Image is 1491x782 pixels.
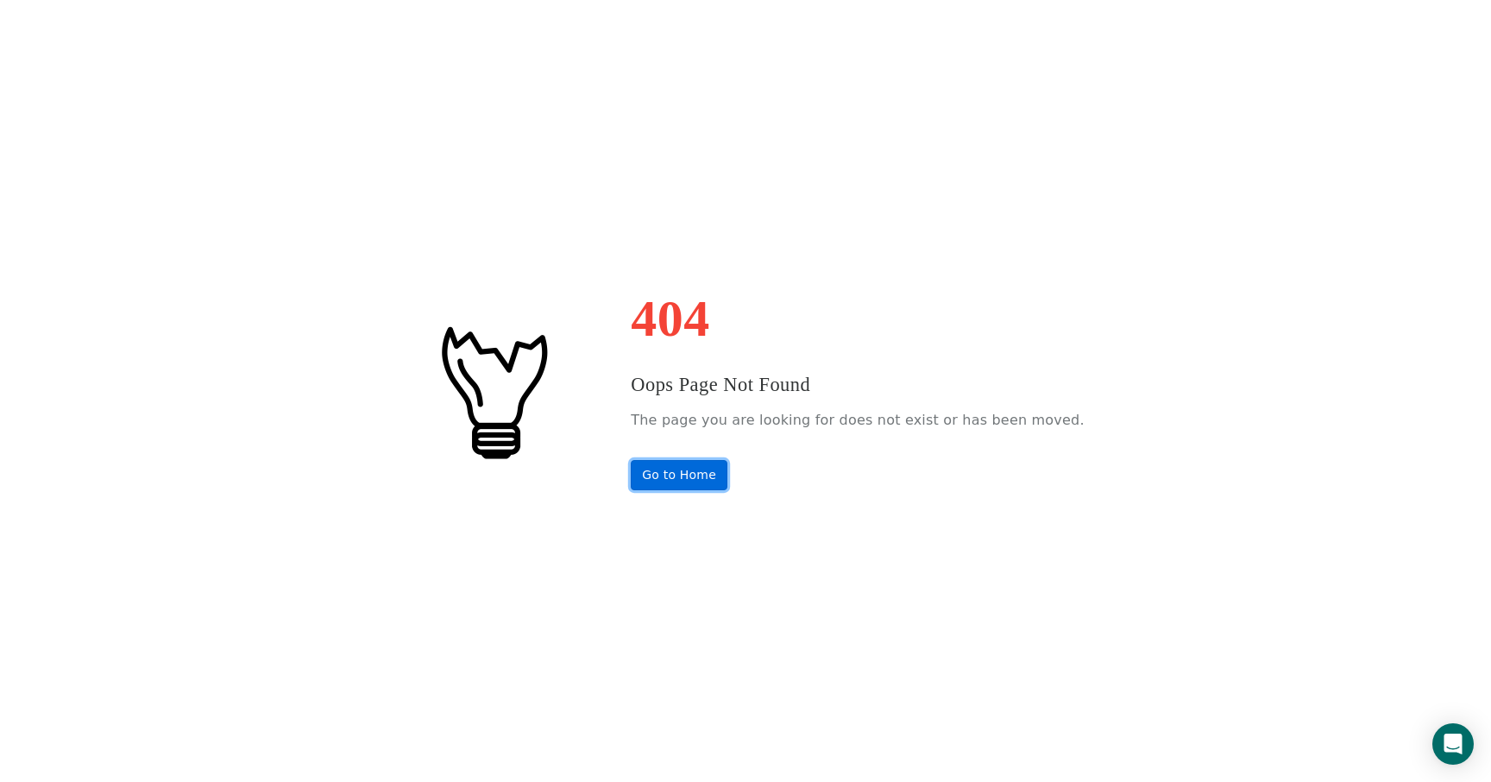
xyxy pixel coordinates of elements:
div: Open Intercom Messenger [1432,723,1474,765]
h1: 404 [631,293,1084,344]
a: Go to Home [631,460,727,490]
img: # [406,305,579,477]
h3: Oops Page Not Found [631,370,1084,400]
p: The page you are looking for does not exist or has been moved. [631,407,1084,433]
